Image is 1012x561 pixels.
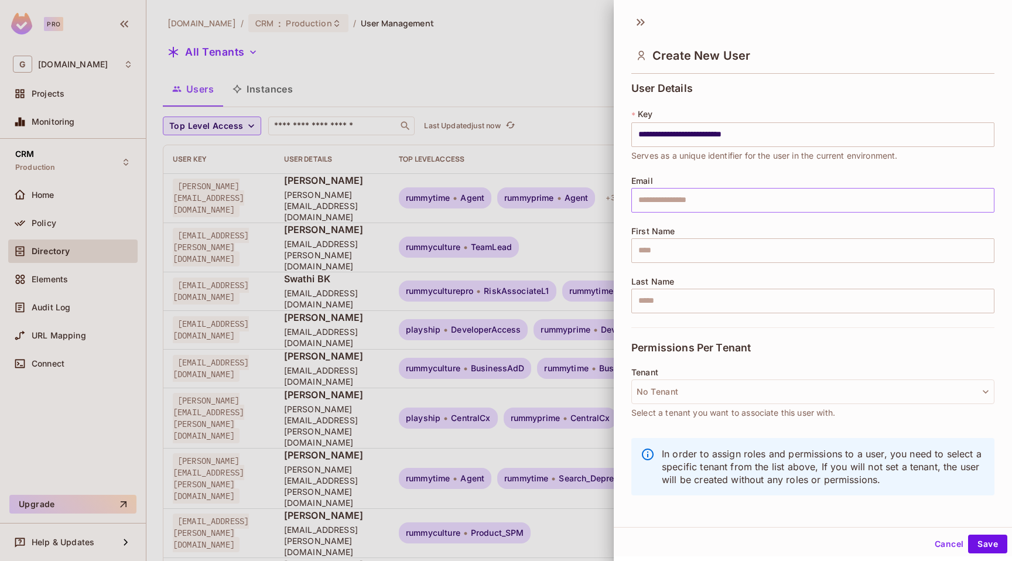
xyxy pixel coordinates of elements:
[631,368,658,377] span: Tenant
[662,447,985,486] p: In order to assign roles and permissions to a user, you need to select a specific tenant from the...
[930,535,968,553] button: Cancel
[631,379,994,404] button: No Tenant
[968,535,1007,553] button: Save
[631,342,751,354] span: Permissions Per Tenant
[638,110,652,119] span: Key
[631,227,675,236] span: First Name
[631,176,653,186] span: Email
[652,49,750,63] span: Create New User
[631,83,693,94] span: User Details
[631,406,835,419] span: Select a tenant you want to associate this user with.
[631,149,898,162] span: Serves as a unique identifier for the user in the current environment.
[631,277,674,286] span: Last Name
